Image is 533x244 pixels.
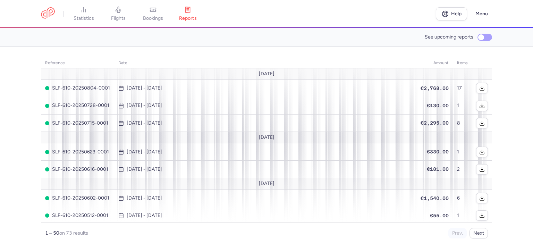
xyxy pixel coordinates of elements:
button: Menu [471,7,492,20]
td: 8 [453,115,472,132]
th: reference [41,58,114,68]
span: on 73 results [59,230,88,236]
span: €130.00 [427,103,449,108]
td: 17 [453,79,472,97]
span: €2,768.00 [421,85,449,91]
span: bookings [143,15,163,22]
a: CitizenPlane red outlined logo [41,7,55,20]
a: reports [170,6,205,22]
th: amount [413,58,453,68]
time: [DATE] - [DATE] [127,195,162,201]
a: statistics [66,6,101,22]
td: 1 [453,143,472,161]
span: SLF-610-20250804-0001 [45,85,110,91]
td: 1 [453,97,472,114]
span: [DATE] [259,181,274,186]
span: statistics [74,15,94,22]
strong: 1 – 50 [45,230,59,236]
span: €1,540.00 [421,195,449,201]
a: flights [101,6,136,22]
time: [DATE] - [DATE] [127,213,162,218]
time: [DATE] - [DATE] [127,120,162,126]
span: flights [111,15,126,22]
th: date [114,58,413,68]
td: 1 [453,207,472,224]
a: Help [436,7,467,20]
span: €330.00 [427,149,449,154]
span: SLF-610-20250602-0001 [45,195,110,201]
time: [DATE] - [DATE] [127,103,162,108]
span: See upcoming reports [425,34,473,40]
span: SLF-610-20250616-0001 [45,167,110,172]
span: €55.00 [430,213,449,218]
span: reports [179,15,197,22]
button: Prev. [448,228,467,238]
span: SLF-610-20250623-0001 [45,149,110,155]
a: bookings [136,6,170,22]
button: Next [469,228,488,238]
time: [DATE] - [DATE] [127,167,162,172]
span: €2,295.00 [421,120,449,126]
time: [DATE] - [DATE] [127,149,162,155]
span: [DATE] [259,135,274,140]
span: SLF-610-20250512-0001 [45,213,110,218]
span: [DATE] [259,71,274,77]
time: [DATE] - [DATE] [127,85,162,91]
th: items [453,58,472,68]
span: Help [451,11,462,16]
span: SLF-610-20250728-0001 [45,103,110,108]
td: 2 [453,161,472,178]
span: SLF-610-20250715-0001 [45,120,110,126]
td: 6 [453,190,472,207]
span: €181.00 [427,166,449,172]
